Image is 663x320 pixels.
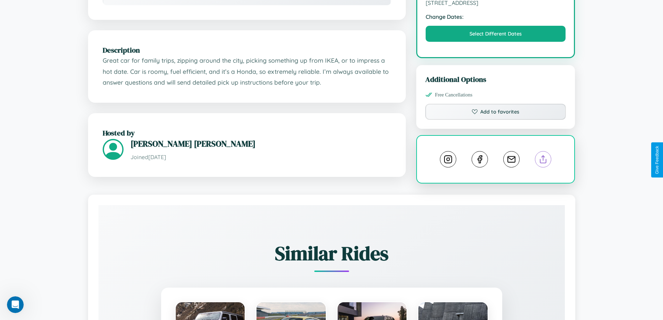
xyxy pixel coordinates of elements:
iframe: Intercom live chat [7,296,24,313]
button: Select Different Dates [426,26,566,42]
div: Give Feedback [655,146,660,174]
h3: Additional Options [425,74,566,84]
p: Joined [DATE] [131,152,391,162]
span: Free Cancellations [435,92,473,98]
h2: Hosted by [103,128,391,138]
h3: [PERSON_NAME] [PERSON_NAME] [131,138,391,149]
button: Add to favorites [425,104,566,120]
h2: Similar Rides [123,240,540,267]
strong: Change Dates: [426,13,566,20]
h2: Description [103,45,391,55]
p: Great car for family trips, zipping around the city, picking something up from IKEA, or to impres... [103,55,391,88]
